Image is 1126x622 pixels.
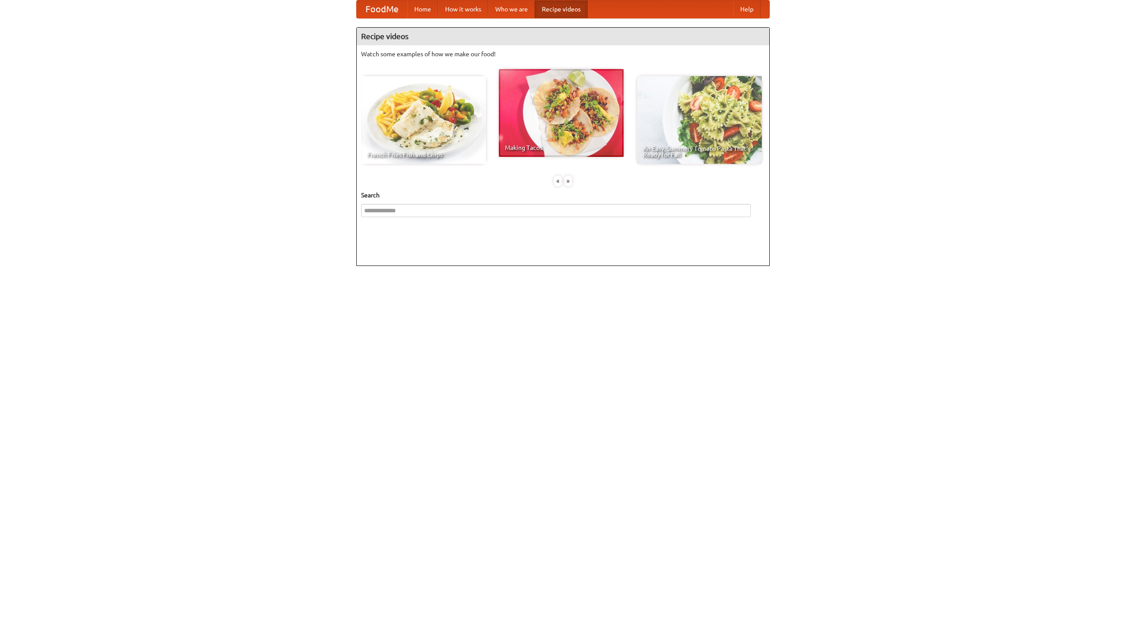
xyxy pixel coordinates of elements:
[357,28,769,45] h4: Recipe videos
[535,0,588,18] a: Recipe videos
[407,0,438,18] a: Home
[357,0,407,18] a: FoodMe
[361,50,765,58] p: Watch some examples of how we make our food!
[505,145,618,151] span: Making Tacos
[361,191,765,200] h5: Search
[733,0,760,18] a: Help
[361,76,486,164] a: French Fries Fish and Chips
[643,145,756,158] span: An Easy, Summery Tomato Pasta That's Ready for Fall
[637,76,762,164] a: An Easy, Summery Tomato Pasta That's Ready for Fall
[554,175,562,186] div: «
[499,69,624,157] a: Making Tacos
[488,0,535,18] a: Who we are
[564,175,572,186] div: »
[438,0,488,18] a: How it works
[367,152,480,158] span: French Fries Fish and Chips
